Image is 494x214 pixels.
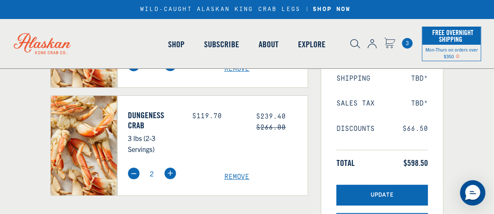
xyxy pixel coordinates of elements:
img: Alaskan King Crab Co. logo [4,24,80,63]
img: account [368,39,377,49]
a: Subscribe [195,20,249,68]
span: 3 [402,38,413,49]
span: $239.40 [257,113,286,120]
a: SHOP NOW [310,6,354,13]
s: $266.00 [257,124,286,131]
a: Shop [159,20,195,68]
a: Dungeness Crab [128,110,179,130]
a: About [249,20,289,68]
span: $598.50 [403,158,428,168]
button: Update [337,185,428,206]
span: Total [337,158,355,168]
span: Shipping Notice Icon [456,53,460,59]
span: $66.50 [403,125,428,133]
img: plus [164,168,176,179]
span: Sales Tax [337,100,375,108]
div: Messenger Dummy Widget [460,180,486,206]
span: Shipping [337,75,370,83]
img: Dungeness Crab - 3 lbs (2-3 Servings) [51,96,117,195]
a: Cart [402,38,413,49]
a: Remove [224,65,308,73]
a: Remove [224,173,308,181]
a: Cart [384,38,395,50]
a: Explore [289,20,336,68]
p: 3 lbs (2-3 Servings) [128,133,179,154]
img: minus [128,168,140,179]
div: $119.70 [192,112,244,120]
span: Update [371,192,394,199]
div: WILD-CAUGHT ALASKAN KING CRAB LEGS | [140,6,353,13]
span: Discounts [337,125,375,133]
span: Mon-Thurs on orders over $350 [425,46,478,59]
strong: SHOP NOW [313,6,351,13]
img: search [350,39,360,49]
span: Free Overnight Shipping [430,26,473,46]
